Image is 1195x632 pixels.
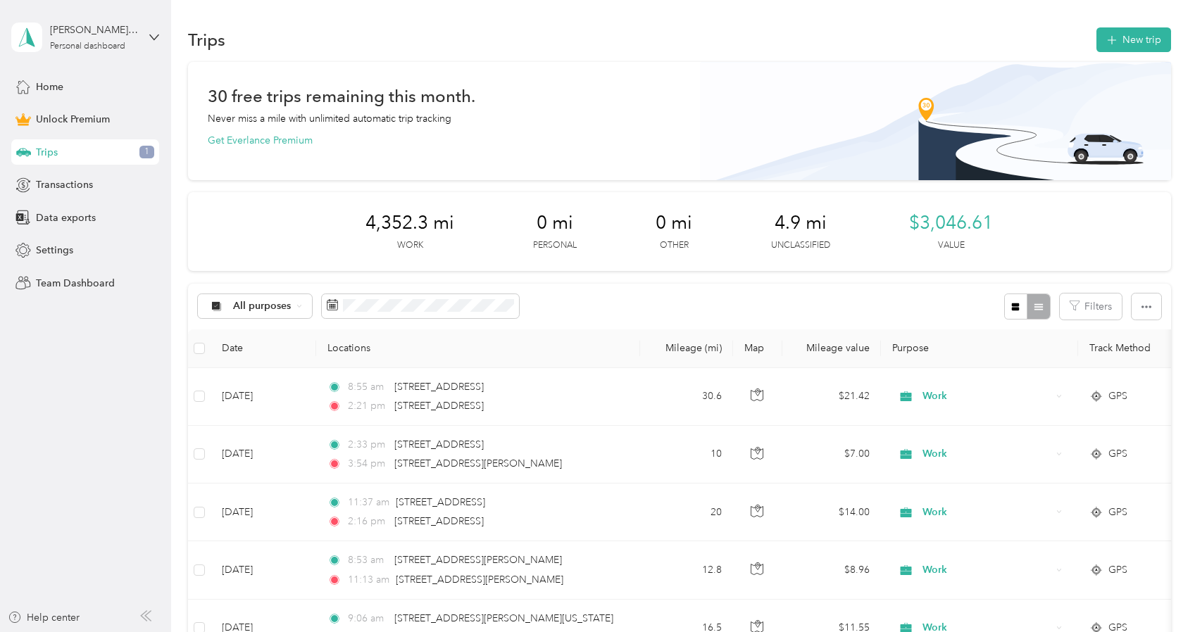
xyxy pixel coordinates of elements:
[1078,329,1177,368] th: Track Method
[397,239,423,252] p: Work
[36,145,58,160] span: Trips
[348,572,389,588] span: 11:13 am
[365,212,454,234] span: 4,352.3 mi
[233,301,292,311] span: All purposes
[8,610,80,625] button: Help center
[348,398,388,414] span: 2:21 pm
[640,426,733,484] td: 10
[211,329,316,368] th: Date
[1108,388,1127,404] span: GPS
[139,146,154,158] span: 1
[208,111,451,126] p: Never miss a mile with unlimited automatic trip tracking
[188,32,225,47] h1: Trips
[700,62,1171,180] img: Banner
[211,541,316,599] td: [DATE]
[348,552,388,568] span: 8:53 am
[394,400,484,412] span: [STREET_ADDRESS]
[396,496,485,508] span: [STREET_ADDRESS]
[1096,27,1171,52] button: New trip
[1060,293,1122,320] button: Filters
[782,541,881,599] td: $8.96
[348,495,389,510] span: 11:37 am
[640,484,733,541] td: 20
[36,243,73,258] span: Settings
[656,212,692,234] span: 0 mi
[50,42,125,51] div: Personal dashboard
[396,574,563,586] span: [STREET_ADDRESS][PERSON_NAME]
[348,379,388,395] span: 8:55 am
[782,368,881,426] td: $21.42
[782,426,881,484] td: $7.00
[640,329,733,368] th: Mileage (mi)
[208,89,475,103] h1: 30 free trips remaining this month.
[922,388,1051,404] span: Work
[348,456,388,472] span: 3:54 pm
[394,612,613,624] span: [STREET_ADDRESS][PERSON_NAME][US_STATE]
[1108,446,1127,462] span: GPS
[36,112,110,127] span: Unlock Premium
[881,329,1078,368] th: Purpose
[36,177,93,192] span: Transactions
[36,210,96,225] span: Data exports
[782,329,881,368] th: Mileage value
[394,457,562,469] span: [STREET_ADDRESS][PERSON_NAME]
[348,514,388,529] span: 2:16 pm
[938,239,965,252] p: Value
[640,541,733,599] td: 12.8
[394,438,484,450] span: [STREET_ADDRESS]
[922,446,1051,462] span: Work
[660,239,689,252] p: Other
[36,80,63,94] span: Home
[537,212,573,234] span: 0 mi
[533,239,577,252] p: Personal
[922,562,1051,578] span: Work
[211,484,316,541] td: [DATE]
[394,554,562,566] span: [STREET_ADDRESS][PERSON_NAME]
[1116,553,1195,632] iframe: Everlance-gr Chat Button Frame
[640,368,733,426] td: 30.6
[782,484,881,541] td: $14.00
[771,239,830,252] p: Unclassified
[394,381,484,393] span: [STREET_ADDRESS]
[36,276,115,291] span: Team Dashboard
[50,23,138,37] div: [PERSON_NAME][EMAIL_ADDRESS][DOMAIN_NAME]
[348,611,388,626] span: 9:06 am
[1108,562,1127,578] span: GPS
[394,515,484,527] span: [STREET_ADDRESS]
[775,212,827,234] span: 4.9 mi
[733,329,782,368] th: Map
[909,212,993,234] span: $3,046.61
[348,437,388,453] span: 2:33 pm
[211,426,316,484] td: [DATE]
[211,368,316,426] td: [DATE]
[922,505,1051,520] span: Work
[316,329,640,368] th: Locations
[208,133,313,148] button: Get Everlance Premium
[1108,505,1127,520] span: GPS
